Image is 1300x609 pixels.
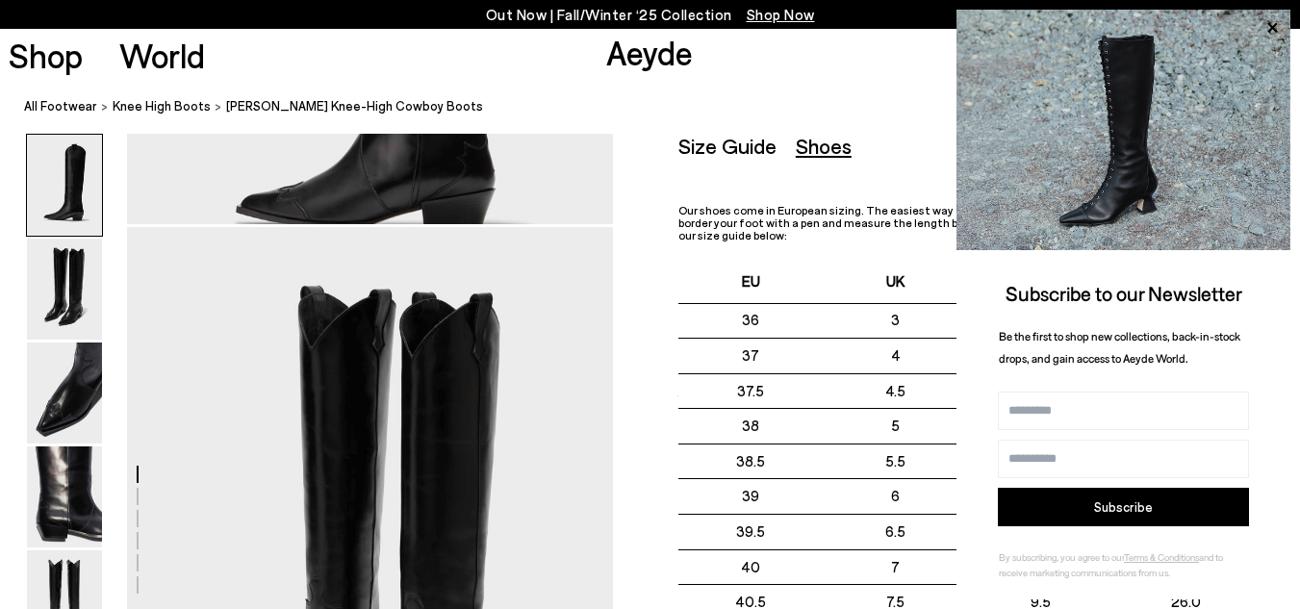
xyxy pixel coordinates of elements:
td: 6.5 [824,514,969,549]
img: Aruna Leather Knee-High Cowboy Boots - Image 3 [27,343,102,444]
td: 37.5 [678,373,824,409]
span: knee high boots [113,98,211,114]
button: Subscribe [998,488,1249,526]
td: 38 [678,409,824,444]
td: 40 [678,549,824,585]
span: Be the first to shop new collections, back-in-stock drops, and gain access to Aeyde World. [999,329,1240,365]
a: Terms & Conditions [1124,551,1199,563]
td: 39.5 [678,514,824,549]
img: Aruna Leather Knee-High Cowboy Boots - Image 4 [27,446,102,547]
td: 6 [824,479,969,515]
nav: breadcrumb [24,81,1300,134]
a: World [119,38,205,72]
img: 2a6287a1333c9a56320fd6e7b3c4a9a9.jpg [956,10,1290,250]
td: 4 [824,339,969,374]
img: Aruna Leather Knee-High Cowboy Boots - Image 1 [27,135,102,236]
td: 36 [678,303,824,339]
td: 39 [678,479,824,515]
a: Aeyde [606,32,693,72]
a: All Footwear [24,96,97,116]
th: EU [678,262,824,303]
a: Shop [9,38,83,72]
span: Navigate to /collections/new-in [747,6,815,23]
div: Shoes [796,134,852,158]
span: [PERSON_NAME] Knee-High Cowboy Boots [226,96,483,116]
div: Size Guide [678,134,777,158]
span: By subscribing, you agree to our [999,551,1124,563]
td: 5 [824,409,969,444]
img: Aruna Leather Knee-High Cowboy Boots - Image 2 [27,239,102,340]
a: knee high boots [113,96,211,116]
td: 4.5 [824,373,969,409]
td: 7 [824,549,969,585]
p: Out Now | Fall/Winter ‘25 Collection [486,3,815,27]
td: 3 [824,303,969,339]
td: 5.5 [824,444,969,479]
td: 37 [678,339,824,374]
span: Subscribe to our Newsletter [1006,281,1242,305]
p: Our shoes come in European sizing. The easiest way to measure your foot is to stand on a sheet of... [678,204,1259,242]
th: UK [824,262,969,303]
td: 38.5 [678,444,824,479]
